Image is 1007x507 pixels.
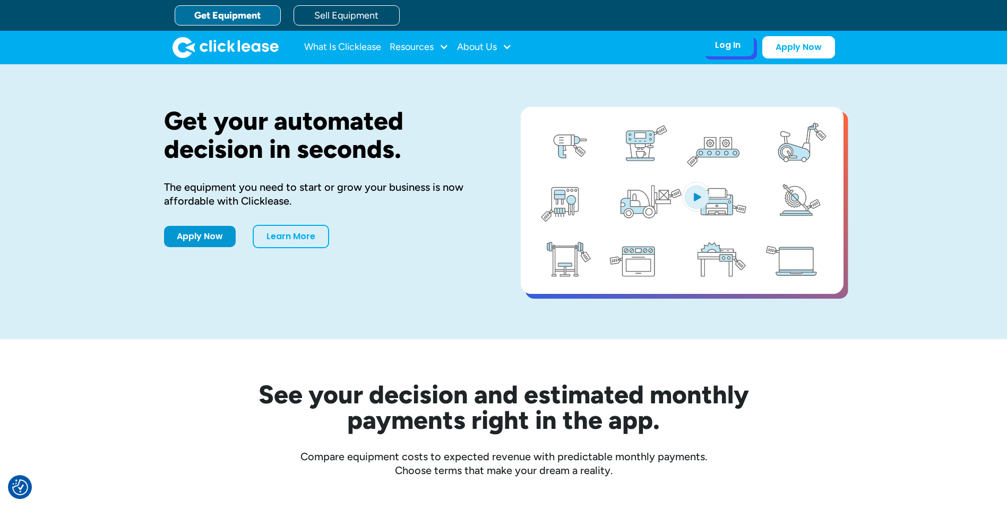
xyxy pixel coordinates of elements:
h1: Get your automated decision in seconds. [164,107,487,163]
a: What Is Clicklease [304,37,381,58]
div: Resources [390,37,449,58]
img: Clicklease logo [173,37,279,58]
a: Apply Now [762,36,835,58]
a: open lightbox [521,107,844,294]
button: Consent Preferences [12,479,28,495]
a: Get Equipment [175,5,281,26]
img: Revisit consent button [12,479,28,495]
div: The equipment you need to start or grow your business is now affordable with Clicklease. [164,180,487,208]
div: Compare equipment costs to expected revenue with predictable monthly payments. Choose terms that ... [164,450,844,477]
div: Log In [715,40,741,50]
a: Apply Now [164,226,236,247]
div: About Us [457,37,512,58]
a: Sell Equipment [294,5,400,26]
a: home [173,37,279,58]
img: Blue play button logo on a light blue circular background [682,182,711,212]
a: Learn More [253,225,329,248]
h2: See your decision and estimated monthly payments right in the app. [206,382,801,433]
